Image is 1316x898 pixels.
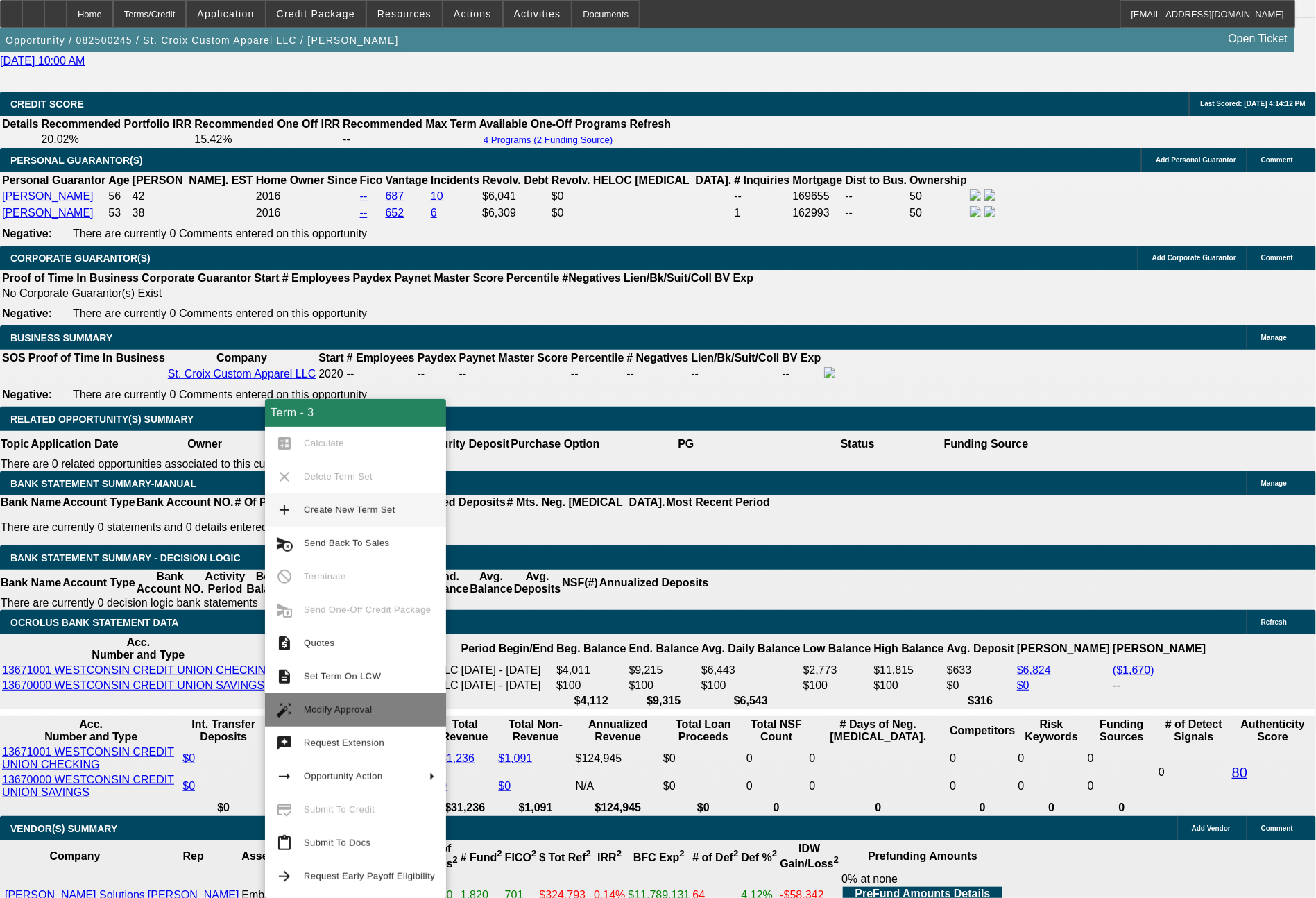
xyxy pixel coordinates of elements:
td: 20.02% [40,133,192,146]
b: Paynet Master Score [459,352,568,364]
th: Refresh [629,117,672,131]
th: 0 [746,801,807,815]
td: 0 [1018,745,1086,772]
sup: 2 [453,855,458,865]
b: Ownership [909,174,967,186]
a: St. Croix Custom Apparel LLC [168,368,316,380]
sup: 2 [617,849,622,859]
td: $100 [701,679,801,693]
b: Prefunding Amounts [868,850,977,862]
th: Total Revenue [434,718,496,744]
span: Set Term On LCW [304,671,381,681]
td: $6,443 [701,663,801,677]
a: $0 [434,780,447,792]
b: Personal Guarantor [2,174,105,186]
b: [PERSON_NAME]. EST [133,174,253,186]
b: BV Exp [783,352,821,364]
td: No Corporate Guarantor(s) Exist [1,287,760,300]
b: # Employees [347,352,415,364]
a: [PERSON_NAME] [2,207,94,219]
td: 0 [1158,745,1230,799]
b: Home Owner Since [256,174,357,186]
th: $4,112 [556,694,626,708]
mat-icon: cancel_schedule_send [276,535,293,552]
mat-icon: auto_fix_high [276,702,293,718]
b: Paydex [353,272,392,284]
b: Percentile [571,352,624,364]
a: $0 [498,780,511,792]
th: Application Date [30,431,119,457]
span: Request Early Payoff Eligibility [304,871,435,881]
button: Application [187,1,264,27]
th: Annualized Revenue [575,718,661,744]
div: -- [571,368,624,380]
b: Paydex [418,352,456,364]
b: Company [216,352,267,364]
td: 50 [909,205,968,221]
td: [DATE] - [DATE] [461,663,554,677]
img: linkedin-icon.png [984,206,995,217]
button: Credit Package [266,1,366,27]
td: -- [417,366,457,382]
a: 13671001 WESTCONSIN CREDIT UNION CHECKING [2,746,174,770]
th: Annualized Deposits [395,495,506,509]
th: Bank Account NO. [136,495,234,509]
a: 13670000 WESTCONSIN CREDIT UNION SAVINGS [2,679,264,691]
b: Start [254,272,279,284]
th: # Of Periods [234,495,301,509]
b: Start [318,352,343,364]
td: $0 [663,773,744,799]
sup: 2 [680,849,685,859]
span: Modify Approval [304,704,373,715]
mat-icon: request_quote [276,635,293,652]
div: -- [459,368,568,380]
td: $6,309 [481,205,549,221]
a: 13670000 WESTCONSIN CREDIT UNION SAVINGS [2,774,174,798]
a: $1,091 [498,752,532,764]
a: $0 [182,780,195,792]
b: Percentile [506,272,559,284]
th: $9,315 [629,694,699,708]
img: linkedin-icon.png [984,189,995,201]
th: # Days of Neg. [MEDICAL_DATA]. [809,718,948,744]
td: 50 [909,189,968,204]
a: -- [360,207,368,219]
div: $124,945 [576,752,660,765]
b: # Employees [282,272,350,284]
b: #Negatives [563,272,622,284]
td: -- [782,366,822,382]
span: -- [347,368,354,380]
td: $0 [551,189,733,204]
b: Vantage [386,174,428,186]
b: Lien/Bk/Suit/Coll [624,272,712,284]
p: There are currently 0 statements and 0 details entered on this opportunity [1,521,770,534]
td: -- [690,366,780,382]
th: Most Recent Period [666,495,771,509]
span: Comment [1261,156,1293,164]
span: Resources [377,8,431,19]
th: # Mts. Neg. [MEDICAL_DATA]. [506,495,666,509]
span: Application [197,8,254,19]
td: $6,041 [481,189,549,204]
th: PG [600,431,771,457]
th: Avg. Balance [469,570,513,596]
td: 1 [733,205,790,221]
b: BFC Exp [633,852,685,863]
span: There are currently 0 Comments entered on this opportunity [73,389,367,400]
th: Funding Sources [1087,718,1156,744]
th: Recommended Max Term [342,117,477,131]
a: 652 [386,207,404,219]
b: Asset Equipment Type [241,850,360,862]
span: RELATED OPPORTUNITY(S) SUMMARY [10,414,194,425]
td: 0 [809,773,948,799]
span: There are currently 0 Comments entered on this opportunity [73,228,367,239]
a: $6,824 [1017,664,1051,676]
button: Actions [443,1,502,27]
th: Account Type [62,495,136,509]
span: Manage [1261,334,1287,341]
th: 0 [809,801,948,815]
td: 0 [746,745,807,772]
th: [PERSON_NAME] [1112,636,1206,662]
b: Mortgage [793,174,843,186]
span: Submit To Docs [304,838,370,848]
